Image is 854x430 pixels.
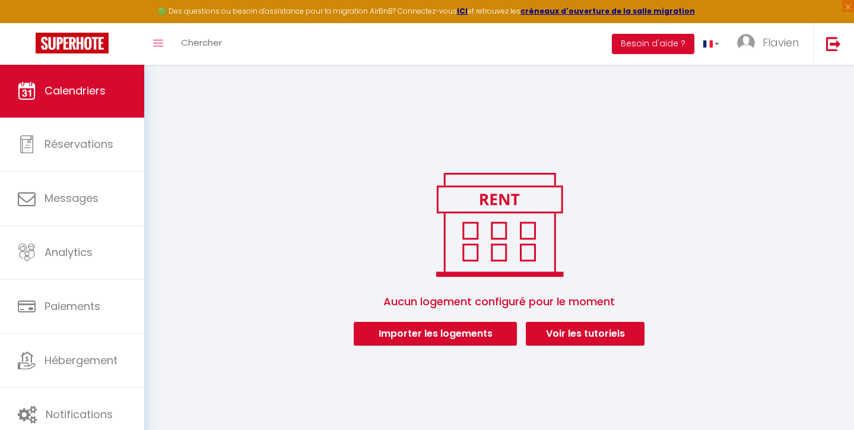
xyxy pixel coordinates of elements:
[172,23,231,65] a: Chercher
[158,282,840,322] span: Aucun logement configuré pour le moment
[181,36,222,49] span: Chercher
[46,407,113,422] span: Notifications
[354,322,517,346] button: Importer les logements
[45,137,113,151] span: Réservations
[45,83,106,98] span: Calendriers
[737,34,755,52] img: ...
[457,6,468,16] a: ICI
[9,5,45,40] button: Ouvrir le widget de chat LiveChat
[612,34,694,54] button: Besoin d'aide ?
[45,245,93,260] span: Analytics
[45,299,100,314] span: Paiements
[520,6,695,16] a: créneaux d'ouverture de la salle migration
[45,191,99,205] span: Messages
[45,353,118,368] span: Hébergement
[763,35,799,50] span: Flavien
[36,33,109,53] img: Super Booking
[728,23,814,65] a: ... Flavien
[424,167,575,282] img: rent.png
[826,36,841,51] img: logout
[526,322,645,346] a: Voir les tutoriels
